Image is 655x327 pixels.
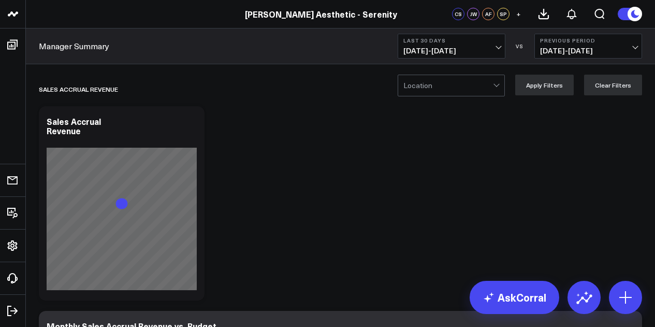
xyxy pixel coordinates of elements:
[47,116,101,136] div: Sales Accrual Revenue
[497,8,510,20] div: SP
[403,47,500,55] span: [DATE] - [DATE]
[403,37,500,44] b: Last 30 Days
[540,37,636,44] b: Previous Period
[39,77,118,101] div: Sales Accrual Revenue
[534,34,642,59] button: Previous Period[DATE]-[DATE]
[512,8,525,20] button: +
[398,34,505,59] button: Last 30 Days[DATE]-[DATE]
[467,8,479,20] div: JW
[516,10,521,18] span: +
[245,8,397,20] a: [PERSON_NAME] Aesthetic - Serenity
[452,8,464,20] div: CS
[482,8,494,20] div: AF
[515,75,574,95] button: Apply Filters
[39,40,109,52] a: Manager Summary
[540,47,636,55] span: [DATE] - [DATE]
[470,281,559,314] a: AskCorral
[584,75,642,95] button: Clear Filters
[511,43,529,49] div: VS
